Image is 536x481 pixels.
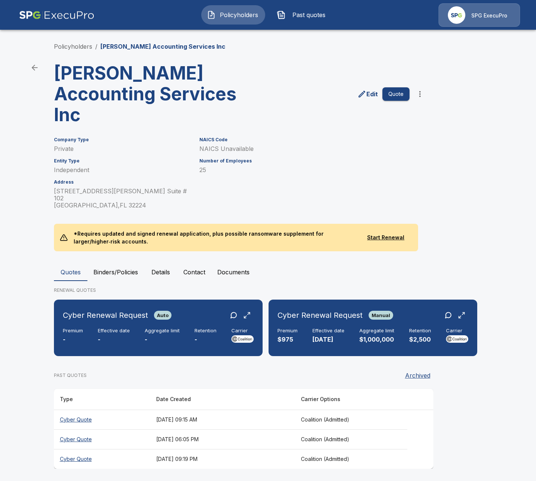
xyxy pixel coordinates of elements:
th: [DATE] 09:15 AM [150,410,295,429]
img: Carrier [231,335,254,343]
th: Cyber Quote [54,429,150,449]
p: *Requires updated and signed renewal application, plus possible ransomware supplement for larger/... [68,224,360,251]
button: Quotes [54,263,87,281]
p: SPG ExecuPro [471,12,507,19]
p: Edit [366,90,378,99]
h6: Number of Employees [199,158,409,164]
table: responsive table [54,389,433,469]
p: $1,000,000 [359,335,394,344]
th: [DATE] 06:05 PM [150,429,295,449]
th: [DATE] 09:19 PM [150,449,295,469]
button: Documents [211,263,256,281]
h6: Aggregate limit [359,328,394,334]
h6: Carrier [446,328,468,334]
th: Coalition (Admitted) [295,429,408,449]
p: - [195,335,216,344]
button: Contact [177,263,211,281]
h6: Cyber Renewal Request [277,309,363,321]
img: Past quotes Icon [277,10,286,19]
p: NAICS Unavailable [199,145,409,152]
button: Start Renewal [360,231,412,245]
nav: breadcrumb [54,42,225,51]
p: [STREET_ADDRESS][PERSON_NAME] Suite # 102 [GEOGRAPHIC_DATA] , FL 32224 [54,188,191,209]
button: Binders/Policies [87,263,144,281]
h6: Premium [277,328,298,334]
span: Policyholders [219,10,260,19]
p: [PERSON_NAME] Accounting Services Inc [100,42,225,51]
th: Coalition (Admitted) [295,449,408,469]
p: 25 [199,167,409,174]
img: Agency Icon [448,6,465,24]
h6: NAICS Code [199,137,409,142]
h6: Entity Type [54,158,191,164]
h6: Aggregate limit [145,328,180,334]
button: Details [144,263,177,281]
h6: Company Type [54,137,191,142]
p: - [98,335,130,344]
img: AA Logo [19,3,94,27]
img: Policyholders Icon [207,10,216,19]
span: Manual [369,312,393,318]
a: back [27,60,42,75]
h6: Retention [409,328,431,334]
p: Independent [54,167,191,174]
p: - [145,335,180,344]
span: Past quotes [289,10,330,19]
button: Policyholders IconPolicyholders [201,5,265,25]
p: PAST QUOTES [54,372,87,379]
th: Type [54,389,150,410]
p: RENEWAL QUOTES [54,287,482,294]
th: Coalition (Admitted) [295,410,408,429]
a: Policyholders [54,43,92,50]
button: Past quotes IconPast quotes [271,5,335,25]
h6: Premium [63,328,83,334]
h6: Address [54,180,191,185]
p: $975 [277,335,298,344]
h6: Effective date [312,328,344,334]
button: more [413,87,427,101]
button: Archived [402,368,433,383]
p: - [63,335,83,344]
th: Carrier Options [295,389,408,410]
li: / [95,42,97,51]
button: Quote [382,87,410,101]
h6: Cyber Renewal Request [63,309,148,321]
h6: Effective date [98,328,130,334]
p: $2,500 [409,335,431,344]
th: Cyber Quote [54,410,150,429]
p: [DATE] [312,335,344,344]
span: Auto [154,312,171,318]
a: edit [356,88,379,100]
th: Cyber Quote [54,449,150,469]
h6: Carrier [231,328,254,334]
img: Carrier [446,335,468,343]
th: Date Created [150,389,295,410]
a: Agency IconSPG ExecuPro [439,3,520,27]
p: Private [54,145,191,152]
h6: Retention [195,328,216,334]
div: policyholder tabs [54,263,482,281]
h3: [PERSON_NAME] Accounting Services Inc [54,63,238,125]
